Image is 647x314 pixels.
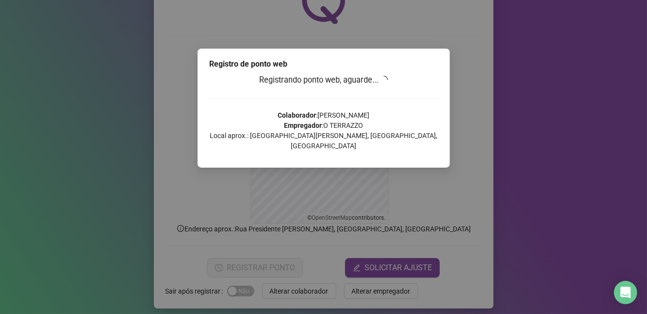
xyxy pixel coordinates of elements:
span: loading [380,76,388,84]
strong: Empregador [284,122,322,129]
strong: Colaborador [278,111,316,119]
div: Open Intercom Messenger [614,281,637,304]
h3: Registrando ponto web, aguarde... [209,74,438,87]
div: Registro de ponto web [209,58,438,70]
p: : [PERSON_NAME] : O TERRAZZO Local aprox.: [GEOGRAPHIC_DATA][PERSON_NAME], [GEOGRAPHIC_DATA], [GE... [209,110,438,151]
